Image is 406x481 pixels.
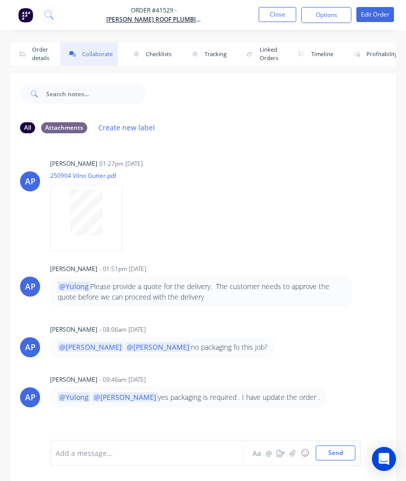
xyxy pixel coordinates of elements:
[58,392,320,402] p: yes packaging is required . I have update the order .
[58,282,90,291] span: @Yulong
[20,122,35,133] div: All
[41,122,87,133] div: Attachments
[106,6,201,15] span: Order #41529 -
[125,342,191,352] span: @[PERSON_NAME]
[238,43,283,66] button: Linked Orders
[299,447,311,459] button: ☺
[182,43,232,66] button: Tracking
[18,8,33,23] img: Factory
[25,391,36,403] div: AP
[50,265,97,274] div: [PERSON_NAME]
[99,159,143,168] div: 01:27pm [DATE]
[99,325,146,334] div: - 08:06am [DATE]
[50,171,132,180] p: 250904 Vilno Gutter.pdf
[46,84,145,104] input: Search notes...
[58,282,345,302] p: Please provide a quote for the delivery. The customer needs to approve the quote before we can pr...
[25,341,36,353] div: AP
[50,159,97,168] div: [PERSON_NAME]
[372,447,396,471] div: Open Intercom Messenger
[58,342,123,352] span: @[PERSON_NAME]
[99,375,146,384] div: - 09:46am [DATE]
[58,342,268,352] p: no packaging fo this job?
[50,375,97,384] div: [PERSON_NAME]
[58,392,90,402] span: @Yulong
[50,325,97,334] div: [PERSON_NAME]
[316,445,355,460] button: Send
[106,15,201,24] a: [PERSON_NAME] Roof Plumbing
[263,447,275,459] button: @
[344,43,402,66] button: Profitability
[356,7,394,22] button: Edit Order
[251,447,263,459] button: Aa
[289,43,338,66] button: Timeline
[93,121,160,134] button: Create new label
[301,7,351,23] button: Options
[25,175,36,187] div: AP
[60,43,118,66] button: Collaborate
[99,265,146,274] div: - 01:51pm [DATE]
[10,43,54,66] button: Order details
[259,7,296,22] button: Close
[92,392,158,402] span: @[PERSON_NAME]
[124,43,176,66] button: Checklists
[25,281,36,293] div: AP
